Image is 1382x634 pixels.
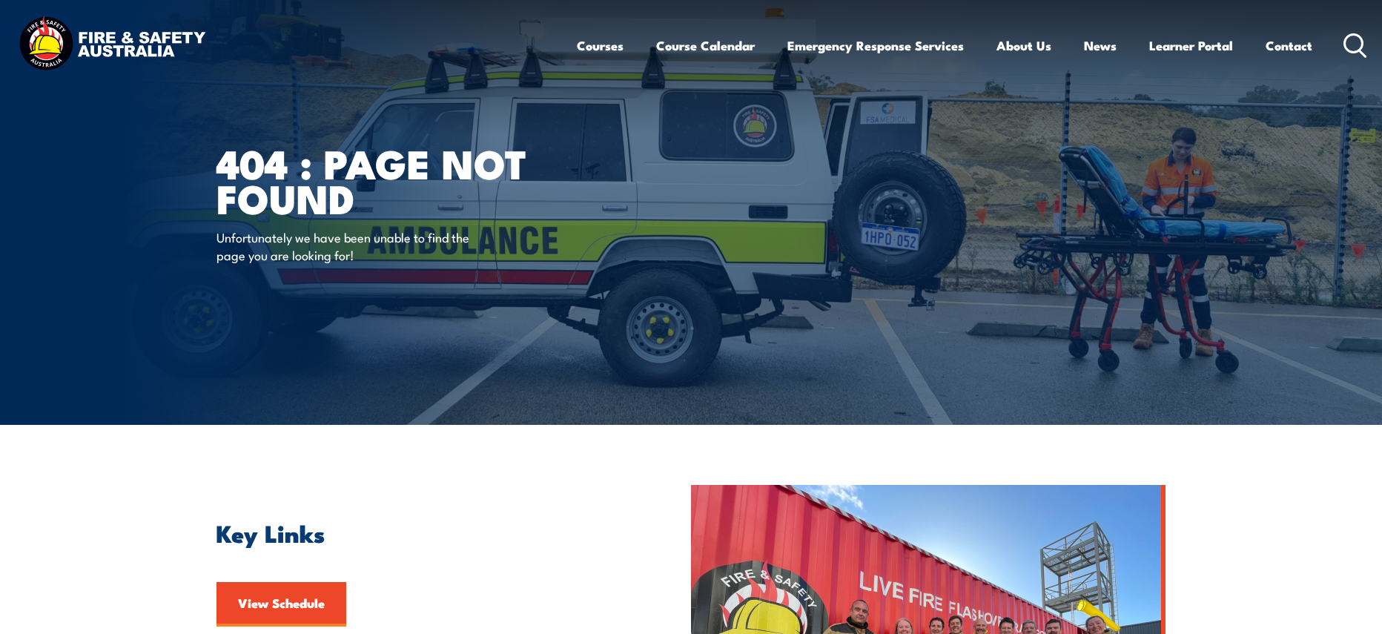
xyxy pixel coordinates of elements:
[216,145,583,214] h1: 404 : Page Not Found
[1149,26,1233,65] a: Learner Portal
[787,26,964,65] a: Emergency Response Services
[1084,26,1117,65] a: News
[216,522,623,543] h2: Key Links
[656,26,755,65] a: Course Calendar
[996,26,1051,65] a: About Us
[216,228,487,263] p: Unfortunately we have been unable to find the page you are looking for!
[216,582,346,627] a: View Schedule
[1266,26,1312,65] a: Contact
[577,26,624,65] a: Courses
